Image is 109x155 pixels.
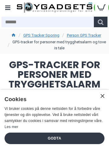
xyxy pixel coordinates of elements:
span: Vi bruker cookies på denne nettsiden for å forbedre våre tjenester og din opplevelse. Ved å bruke... [5,107,103,123]
div: Godta [5,133,104,144]
img: SpyGadgets.no [17,2,92,13]
a: Person GPS Tracker [67,32,101,38]
a: GPS Tracker Sporing [23,32,59,38]
div: Cookies [5,94,101,106]
span: GPS-tracker for personer med trygghetsalarm og toveis tale [6,60,103,104]
div: Close [100,94,104,99]
a: Les mer, opens a new window [5,125,18,129]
